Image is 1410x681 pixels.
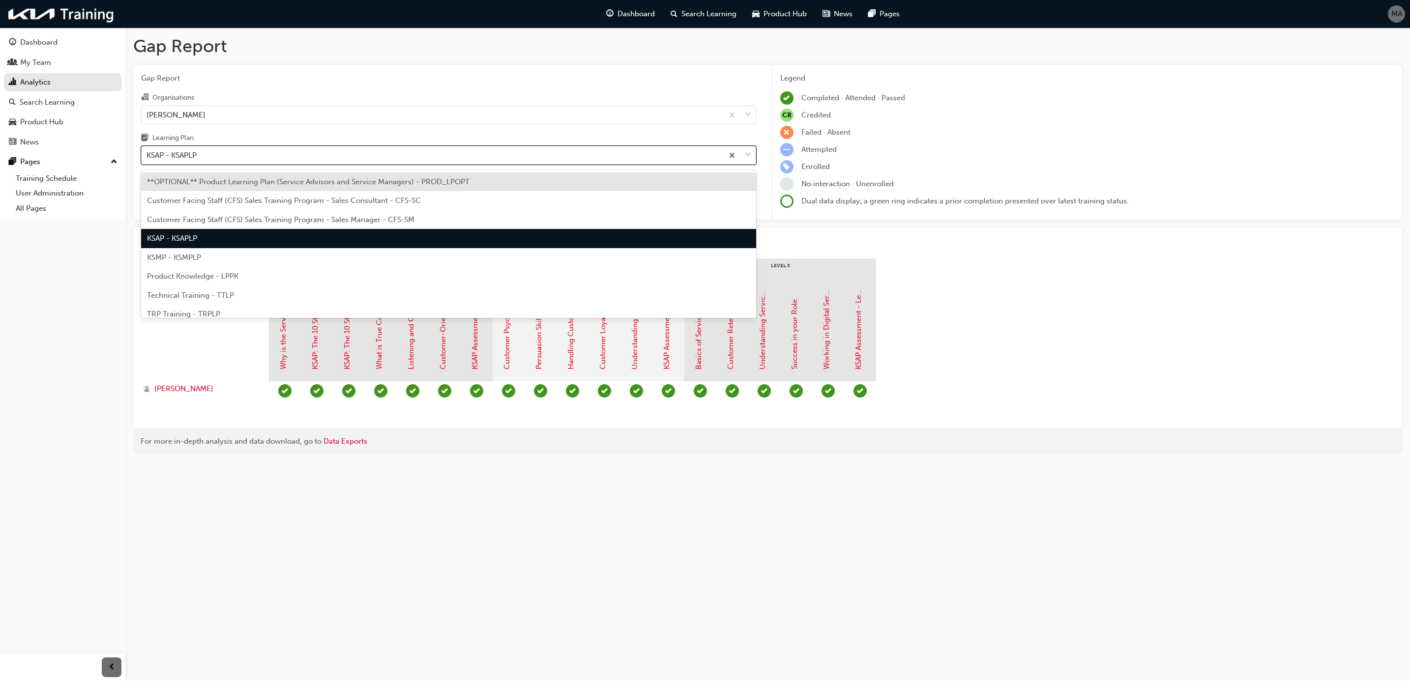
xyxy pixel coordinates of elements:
a: Analytics [4,73,121,91]
a: Customer Retention [726,301,735,369]
a: search-iconSearch Learning [663,4,744,24]
span: Customer Facing Staff (CFS) Sales Training Program - Sales Manager - CFS-SM [147,215,414,224]
div: My Team [20,57,51,68]
span: learningRecordVerb_COMPLETE-icon [470,384,483,397]
span: MA [1391,8,1402,20]
span: pages-icon [868,8,876,20]
div: Product Hub [20,116,63,128]
div: Learning Plan [152,133,194,143]
span: learningRecordVerb_COMPLETE-icon [598,384,611,397]
span: learningplan-icon [141,134,148,143]
span: TRP Training - TRPLP [147,310,220,318]
button: Pages [4,153,121,171]
a: news-iconNews [815,4,860,24]
span: pages-icon [9,158,16,167]
span: chart-icon [9,78,16,87]
img: kia-training [5,4,118,24]
a: pages-iconPages [860,4,908,24]
span: car-icon [9,118,16,127]
span: learningRecordVerb_NONE-icon [780,177,793,191]
span: search-icon [9,98,16,107]
a: User Administration [12,186,121,201]
div: News [20,137,39,148]
span: car-icon [752,8,760,20]
span: learningRecordVerb_COMPLETE-icon [662,384,675,397]
span: learningRecordVerb_COMPLETE-icon [726,384,739,397]
span: learningRecordVerb_FAIL-icon [780,126,793,139]
span: null-icon [780,109,793,122]
span: learningRecordVerb_COMPLETE-icon [630,384,643,397]
span: search-icon [671,8,677,20]
a: Data Exports [323,437,367,446]
a: Basics of Service KPI [694,300,703,369]
span: people-icon [9,58,16,67]
a: car-iconProduct Hub [744,4,815,24]
span: [PERSON_NAME] [154,383,213,395]
span: learningRecordVerb_COMPLETE-icon [790,384,803,397]
a: Working in Digital Service Tools [822,261,831,369]
a: KSAP Assessment - Level 2 [662,279,671,369]
span: Search Learning [681,8,736,20]
a: Search Learning [4,93,121,112]
span: learningRecordVerb_COMPLETE-icon [438,384,451,397]
a: Success in your Role [790,299,799,369]
div: Search Learning [20,97,75,108]
span: Enrolled [801,162,830,171]
span: Dashboard [617,8,655,20]
span: Technical Training - TTLP [147,291,234,300]
span: learningRecordVerb_ATTEMPT-icon [780,143,793,156]
a: Training Schedule [12,171,121,186]
a: My Team [4,54,121,72]
span: guage-icon [9,38,16,47]
span: Completed · Attended · Passed [801,93,905,102]
span: Pages [880,8,900,20]
div: For more in-depth analysis and data download, go to [141,436,1395,447]
span: learningRecordVerb_COMPLETE-icon [822,384,835,397]
span: learningRecordVerb_COMPLETE-icon [534,384,547,397]
span: **OPTIONAL** Product Learning Plan (Service Advisors and Service Managers) - PROD_LPOPT [147,177,470,186]
a: Product Hub [4,113,121,131]
a: All Pages [12,201,121,216]
span: Attempted [801,145,837,154]
span: learningRecordVerb_COMPLETE-icon [278,384,292,397]
span: learningRecordVerb_COMPLETE-icon [694,384,707,397]
span: learningRecordVerb_COMPLETE-icon [342,384,355,397]
div: Organisations [152,93,194,103]
span: guage-icon [606,8,614,20]
div: Level 3 [684,258,876,283]
a: Customer Loyalty [598,309,607,369]
span: learningRecordVerb_ENROLL-icon [780,160,793,173]
span: learningRecordVerb_COMPLETE-icon [853,384,867,397]
span: learningRecordVerb_COMPLETE-icon [310,384,323,397]
span: Credited [801,111,831,119]
span: Product Knowledge - LPPK [147,272,238,281]
span: Failed · Absent [801,128,851,137]
a: Dashboard [4,33,121,52]
span: No interaction · Unenrolled [801,179,894,188]
div: [PERSON_NAME] [147,109,206,120]
div: KSAP - KSAPLP [147,150,197,161]
span: down-icon [745,109,752,121]
span: organisation-icon [141,93,148,102]
button: MA [1388,5,1405,23]
a: News [4,133,121,151]
span: learningRecordVerb_COMPLETE-icon [502,384,515,397]
span: down-icon [745,149,752,162]
a: Understanding Teamwork [630,281,639,369]
a: KSAP Assessment - Level 3 [854,279,863,369]
span: Gap Report [141,73,756,84]
span: news-icon [9,138,16,147]
span: learningRecordVerb_COMPLETE-icon [758,384,771,397]
div: Dashboard [20,37,58,48]
a: guage-iconDashboard [598,4,663,24]
a: Understanding Service Quality Management [758,219,767,369]
span: KSAP - KSAPLP [147,234,197,243]
span: learningRecordVerb_COMPLETE-icon [780,91,793,105]
span: KSMP - KSMPLP [147,253,201,262]
a: KSAP Assessment - Level 1 [470,280,479,369]
span: Product Hub [764,8,807,20]
a: Persuasion Skills [534,313,543,369]
h1: Gap Report [133,35,1402,57]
